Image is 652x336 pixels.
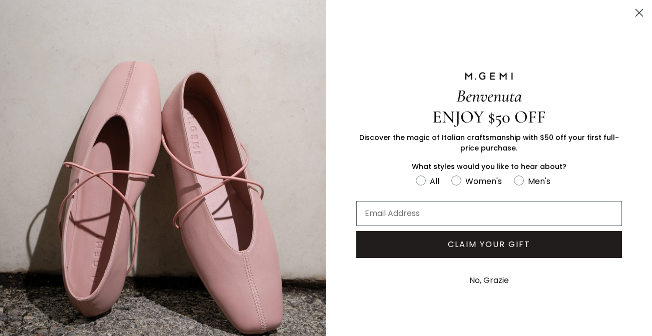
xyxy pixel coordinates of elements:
[412,161,566,171] span: What styles would you like to hear about?
[356,201,622,226] input: Email Address
[356,231,622,258] button: CLAIM YOUR GIFT
[359,132,619,153] span: Discover the magic of Italian craftsmanship with $50 off your first full-price purchase.
[464,71,514,80] img: M.GEMI
[456,85,522,106] span: Benvenuta
[630,4,648,21] button: Close dialog
[464,268,514,293] button: No, Grazie
[465,175,502,187] div: Women's
[430,175,439,187] div: All
[528,175,550,187] div: Men's
[432,106,546,127] span: ENJOY $50 OFF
